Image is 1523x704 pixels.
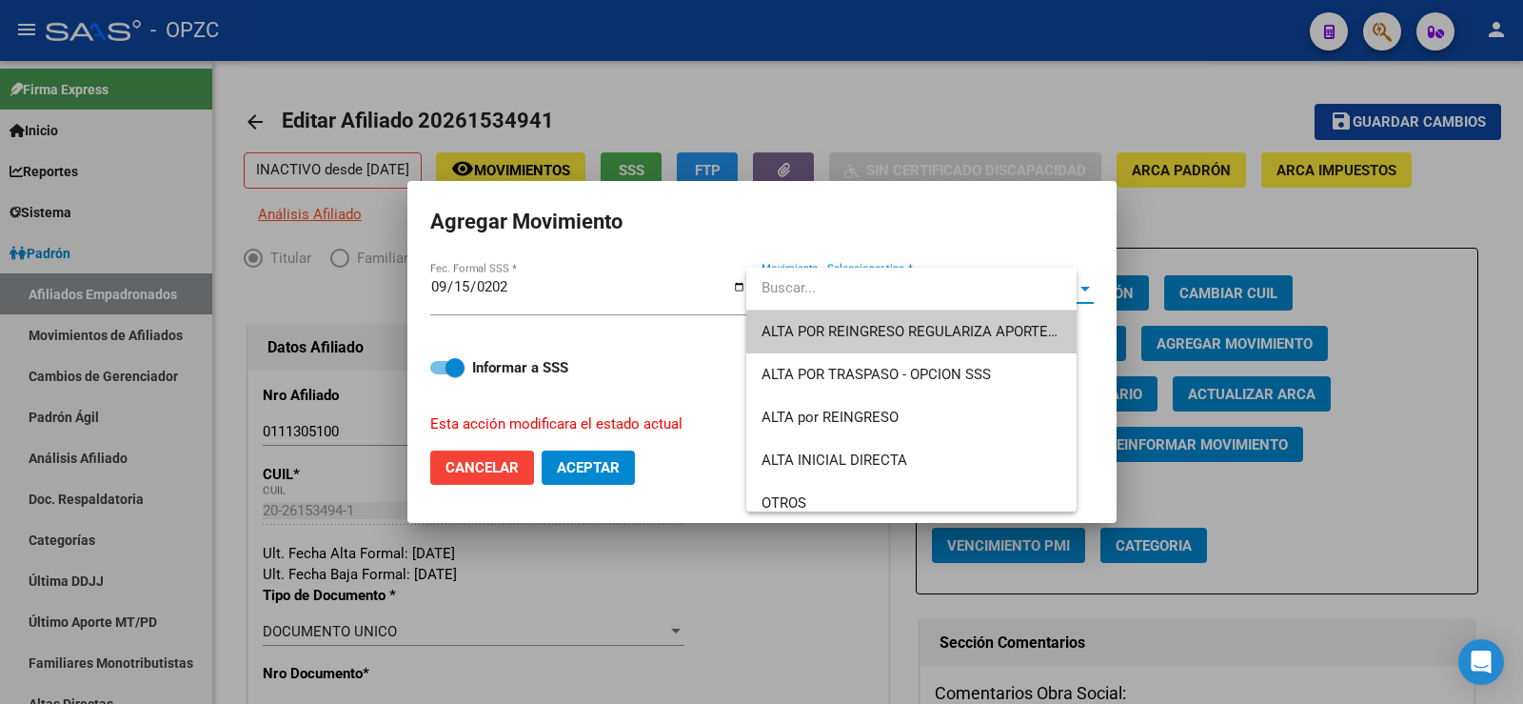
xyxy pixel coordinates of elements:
span: ALTA INICIAL DIRECTA [761,452,907,469]
input: dropdown search [746,267,1077,310]
span: ALTA por REINGRESO [761,409,899,426]
span: ALTA POR TRASPASO - OPCION SSS [761,366,991,383]
span: ALTA POR REINGRESO REGULARIZA APORTES (AFIP) [761,323,1099,340]
div: Open Intercom Messenger [1458,639,1504,685]
span: OTROS [761,494,806,512]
